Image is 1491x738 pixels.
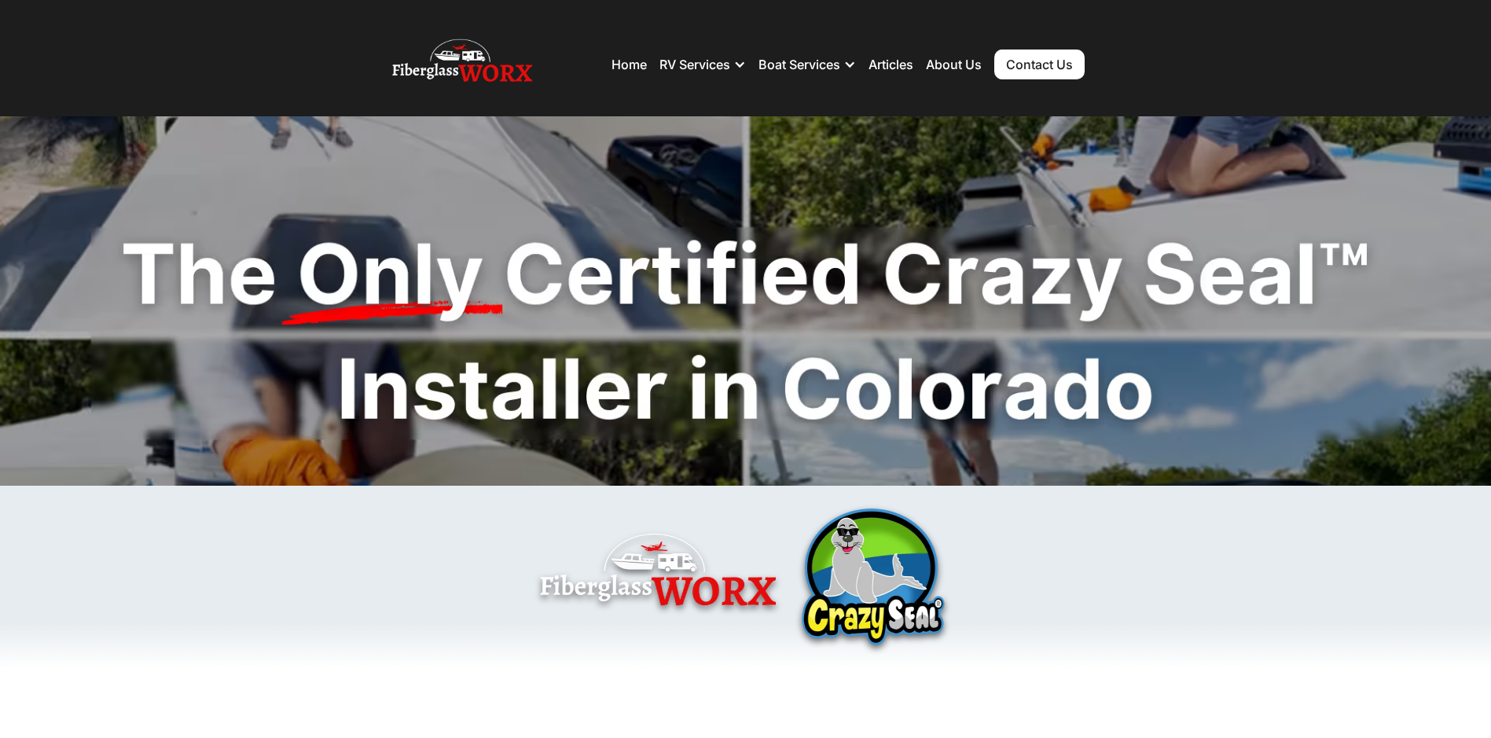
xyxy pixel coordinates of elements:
a: Home [611,57,647,72]
a: Articles [869,57,913,72]
div: Boat Services [758,41,856,88]
img: Fiberglass Worx - RV and Boat repair, RV Roof, RV and Boat Detailing Company Logo [392,33,532,96]
div: RV Services [659,41,746,88]
a: Contact Us [994,50,1085,79]
div: Boat Services [758,57,840,72]
div: RV Services [659,57,730,72]
a: About Us [926,57,982,72]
